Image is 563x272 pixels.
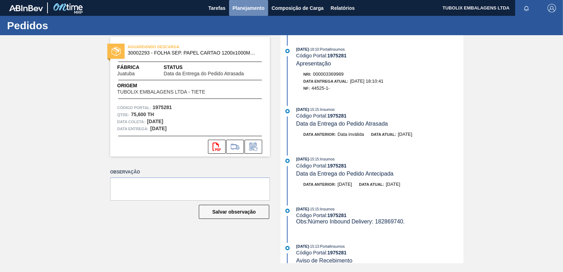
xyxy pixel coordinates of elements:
span: 30002293 - FOLHA SEP. PAPEL CARTAO 1200x1000M 350g [128,50,255,56]
span: Origem [117,82,225,89]
span: Status [164,64,263,71]
span: [DATE] [296,207,309,211]
span: Tarefas [208,4,226,12]
span: Fábrica [117,64,157,71]
span: : PortalInsumos [319,47,344,51]
img: atual [285,49,290,53]
span: Qtde : [117,111,129,118]
span: [DATE] [296,157,309,161]
span: [DATE] [337,182,352,187]
span: : PortalInsumos [319,244,344,248]
span: Data anterior: [303,132,336,137]
button: Notificações [515,3,538,13]
strong: 1975281 [327,250,347,255]
span: Composição de Carga [272,4,324,12]
span: Data entrega: [117,125,148,132]
span: [DATE] [398,132,412,137]
span: - 15:15 [309,207,319,211]
button: Salvar observação [199,205,269,219]
span: Data atual: [371,132,396,137]
span: Aviso de Recebimento [296,258,353,264]
span: [DATE] [296,47,309,51]
span: Data da Entrega do Pedido Antecipada [296,171,394,177]
strong: 1975281 [327,163,347,169]
img: atual [285,246,290,250]
label: Observação [110,167,270,177]
img: atual [285,109,290,113]
img: status [112,47,121,56]
strong: 75,600 TH [131,112,154,117]
strong: [DATE] [150,126,166,131]
span: : Insumos [319,157,335,161]
strong: 1975281 [327,113,347,119]
img: atual [285,159,290,163]
span: Planejamento [233,4,265,12]
span: Data anterior: [303,182,336,186]
span: Data da Entrega do Pedido Atrasada [164,71,244,76]
div: Abrir arquivo PDF [208,140,226,154]
span: - 15:13 [309,245,319,248]
img: atual [285,209,290,213]
div: Informar alteração no pedido [245,140,262,154]
span: 44525-1- [311,86,330,91]
strong: 1975281 [153,105,172,110]
span: [DATE] [296,107,309,112]
span: 000003369989 [313,71,344,77]
strong: 1975281 [327,53,347,58]
div: Código Portal: [296,113,463,119]
span: Código Portal: [117,104,151,111]
img: TNhmsLtSVTkK8tSr43FrP2fwEKptu5GPRR3wAAAABJRU5ErkJggg== [9,5,43,11]
span: Juatuba [117,71,135,76]
strong: [DATE] [147,119,163,124]
strong: 1975281 [327,213,347,218]
span: Data coleta: [117,118,145,125]
span: - 18:10 [309,48,319,51]
div: Código Portal: [296,163,463,169]
span: : Insumos [319,107,335,112]
span: [DATE] [386,182,400,187]
span: : Insumos [319,207,335,211]
div: Código Portal: [296,250,463,255]
span: Relatórios [331,4,355,12]
span: Apresentação [296,61,331,67]
img: Logout [548,4,556,12]
span: Data atual: [359,182,384,186]
span: NF: [303,86,310,90]
div: Código Portal: [296,213,463,218]
span: Data Entrega Atual: [303,79,348,83]
h1: Pedidos [7,21,132,30]
span: Nri: [303,72,311,76]
div: Ir para Composição de Carga [226,140,244,154]
span: [DATE] [296,244,309,248]
span: AGUARDANDO DESCARGA [128,43,226,50]
span: - 15:15 [309,108,319,112]
span: - 15:15 [309,157,319,161]
span: TUBOLIX EMBALAGENS LTDA - TIETE [117,89,205,95]
span: Obs: Número Inbound Delivery: 182869740. [296,219,405,224]
span: Data inválida [337,132,364,137]
span: [DATE] 18:10:41 [350,78,384,84]
div: Código Portal: [296,53,463,58]
span: Data da Entrega do Pedido Atrasada [296,121,388,127]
